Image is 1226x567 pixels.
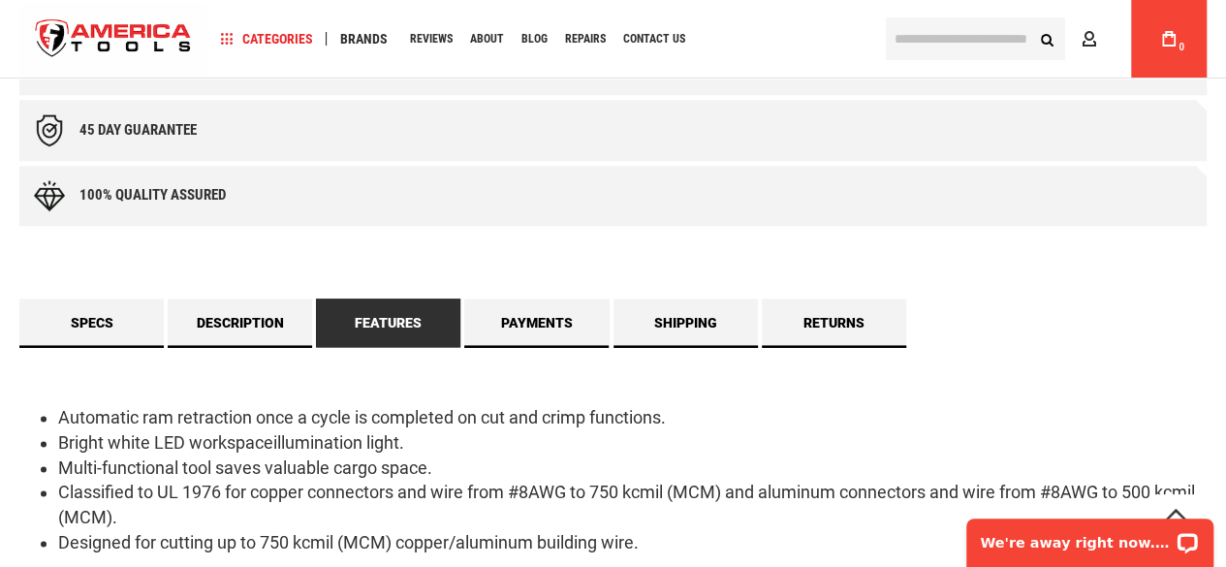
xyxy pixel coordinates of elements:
button: Search [1028,20,1065,57]
span: 0 [1179,42,1184,52]
span: Reviews [410,33,453,45]
a: Repairs [556,26,614,52]
a: store logo [19,3,207,76]
li: Bright white LED workspaceillumination light. [58,430,1207,456]
span: About [470,33,504,45]
img: America Tools [19,3,207,76]
li: Designed for cutting up to 750 kcmil (MCM) copper/aluminum building wire. [58,530,1207,555]
a: Reviews [401,26,461,52]
a: Returns [762,299,906,347]
a: Description [168,299,312,347]
a: About [461,26,513,52]
li: Classified to UL 1976 for copper connectors and wire from #8AWG to 750 kcmil (MCM) and aluminum c... [58,480,1207,529]
a: Specs [19,299,164,347]
a: Categories [211,26,322,52]
a: Blog [513,26,556,52]
a: Payments [464,299,609,347]
span: Blog [521,33,548,45]
span: Categories [220,32,313,46]
span: Brands [340,32,388,46]
div: 100% quality assured [79,187,226,204]
a: Contact Us [614,26,694,52]
span: Repairs [565,33,606,45]
a: Features [316,299,460,347]
a: Shipping [613,299,758,347]
span: Contact Us [623,33,685,45]
li: Multi-functional tool saves valuable cargo space. [58,456,1207,481]
li: Automatic ram retraction once a cycle is completed on cut and crimp functions. [58,405,1207,430]
div: 45 day Guarantee [79,122,197,139]
iframe: LiveChat chat widget [954,506,1226,567]
a: Brands [331,26,396,52]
